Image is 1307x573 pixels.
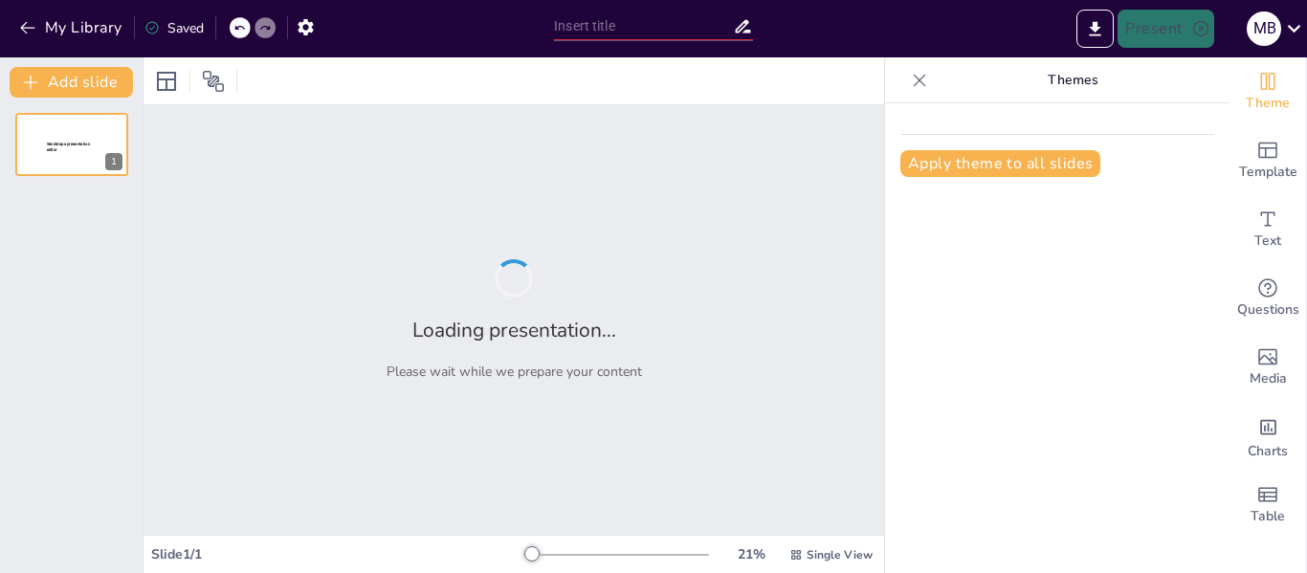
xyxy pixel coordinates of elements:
button: My Library [14,12,130,43]
span: Single View [807,547,873,562]
div: Add images, graphics, shapes or video [1229,333,1306,402]
div: Add charts and graphs [1229,402,1306,471]
span: Charts [1248,441,1288,462]
div: 21 % [728,545,774,563]
p: Themes [935,57,1210,103]
span: Media [1250,368,1287,389]
span: Sendsteps presentation editor [47,142,90,152]
div: Add ready made slides [1229,126,1306,195]
button: Export to PowerPoint [1076,10,1114,48]
span: Theme [1246,93,1290,114]
span: Template [1239,162,1297,183]
button: m b [1247,10,1281,48]
button: Apply theme to all slides [900,150,1100,177]
div: Saved [144,19,204,37]
div: Get real-time input from your audience [1229,264,1306,333]
p: Please wait while we prepare your content [387,363,642,381]
div: 1 [15,113,128,176]
button: Present [1118,10,1213,48]
span: Position [202,70,225,93]
input: Insert title [554,12,733,40]
div: Change the overall theme [1229,57,1306,126]
div: m b [1247,11,1281,46]
div: Layout [151,66,182,97]
span: Table [1251,506,1285,527]
h2: Loading presentation... [412,317,616,343]
div: Add text boxes [1229,195,1306,264]
span: Text [1254,231,1281,252]
div: Add a table [1229,471,1306,540]
div: Slide 1 / 1 [151,545,525,563]
div: 1 [105,153,122,170]
span: Questions [1237,299,1299,320]
button: Add slide [10,67,133,98]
